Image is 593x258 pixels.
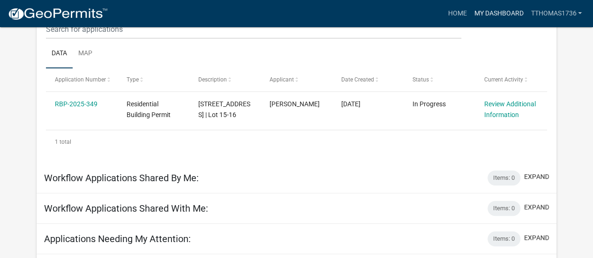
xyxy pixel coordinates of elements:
[484,76,523,83] span: Current Activity
[413,76,429,83] span: Status
[524,233,549,243] button: expand
[44,233,191,244] h5: Applications Needing My Attention:
[73,39,98,69] a: Map
[46,130,547,154] div: 1 total
[118,68,189,91] datatable-header-cell: Type
[46,39,73,69] a: Data
[46,68,118,91] datatable-header-cell: Application Number
[484,100,536,118] a: Review Additional Information
[127,100,171,118] span: Residential Building Permit
[488,170,520,185] div: Items: 0
[470,5,527,22] a: My Dashboard
[524,172,549,182] button: expand
[189,68,261,91] datatable-header-cell: Description
[341,76,374,83] span: Date Created
[46,20,461,39] input: Search for applications
[475,68,547,91] datatable-header-cell: Current Activity
[198,100,250,118] span: 1736 Spring Street | Lot 15-16
[55,76,106,83] span: Application Number
[44,203,208,214] h5: Workflow Applications Shared With Me:
[413,100,446,108] span: In Progress
[127,76,139,83] span: Type
[261,68,332,91] datatable-header-cell: Applicant
[488,231,520,246] div: Items: 0
[270,100,320,108] span: Michael A Thomas
[404,68,475,91] datatable-header-cell: Status
[55,100,98,108] a: RBP-2025-349
[524,202,549,212] button: expand
[444,5,470,22] a: Home
[44,172,199,184] h5: Workflow Applications Shared By Me:
[488,201,520,216] div: Items: 0
[341,100,360,108] span: 09/15/2025
[270,76,294,83] span: Applicant
[527,5,585,22] a: tthomas1736
[198,76,227,83] span: Description
[332,68,404,91] datatable-header-cell: Date Created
